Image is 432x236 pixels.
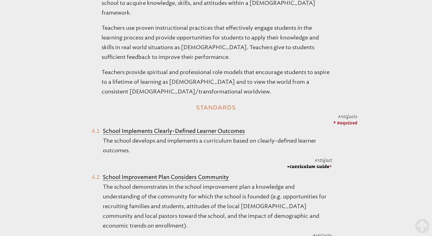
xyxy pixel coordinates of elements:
span: * Required [333,120,357,125]
span: Artifacts [338,114,357,119]
p: The school demonstrates in the school improvement plan a knowledge and understanding of the commu... [103,182,332,231]
span: Curriculum Guide [287,164,332,170]
p: Teachers use proven instructional practices that effectively engage students in the learning proc... [102,23,331,62]
p: Teachers provide spiritual and professional role models that encourage students to aspire to a li... [102,67,331,96]
b: School Improvement Plan Considers Community [103,174,229,180]
h2: Standards [86,102,346,113]
p: The school develops and implements a curriculum based on clearly-defined learner outcomes. [103,136,332,155]
b: School Implements Clearly-Defined Learner Outcomes [103,128,245,134]
span: Artifact [315,158,332,163]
